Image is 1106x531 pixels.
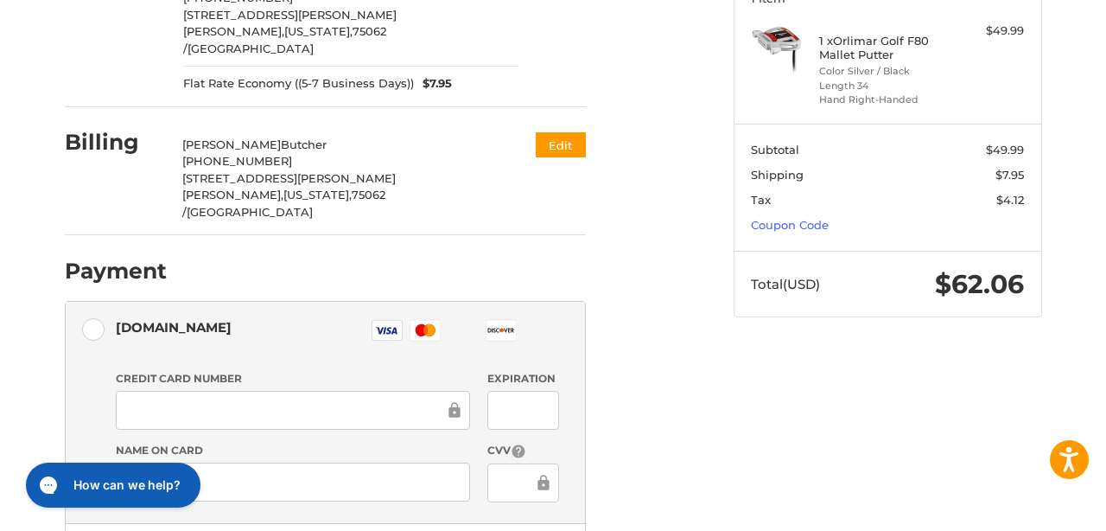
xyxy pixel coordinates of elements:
[536,132,586,157] button: Edit
[284,24,353,38] span: [US_STATE],
[751,218,829,232] a: Coupon Code
[487,371,559,387] label: Expiration
[182,188,283,202] span: [PERSON_NAME],
[183,8,397,22] span: [STREET_ADDRESS][PERSON_NAME]
[116,313,232,342] div: [DOMAIN_NAME]
[487,443,559,459] label: CVV
[751,168,804,182] span: Shipping
[182,188,385,219] span: 75062 /
[819,34,951,62] h4: 1 x Orlimar Golf F80 Mallet Putter
[996,193,1024,207] span: $4.12
[183,24,386,55] span: 75062 /
[751,276,820,292] span: Total (USD)
[751,143,799,157] span: Subtotal
[182,154,292,168] span: [PHONE_NUMBER]
[65,258,167,285] h2: Payment
[183,75,414,93] span: Flat Rate Economy ((5-7 Business Days))
[182,171,396,185] span: [STREET_ADDRESS][PERSON_NAME]
[956,22,1024,40] div: $49.99
[935,268,1024,300] span: $62.06
[414,75,452,93] span: $7.95
[116,443,470,458] label: Name on Card
[751,193,771,207] span: Tax
[182,138,281,151] span: [PERSON_NAME]
[819,79,951,93] li: Length 34
[986,143,1024,157] span: $49.99
[995,168,1024,182] span: $7.95
[281,138,327,151] span: Butcher
[283,188,352,202] span: [US_STATE],
[963,484,1106,531] iframe: Google Customer Reviews
[819,64,951,79] li: Color Silver / Black
[65,129,166,156] h2: Billing
[116,371,470,387] label: Credit Card Number
[188,42,314,55] span: [GEOGRAPHIC_DATA]
[17,457,206,514] iframe: Gorgias live chat messenger
[819,93,951,107] li: Hand Right-Handed
[183,24,284,38] span: [PERSON_NAME],
[187,205,313,219] span: [GEOGRAPHIC_DATA]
